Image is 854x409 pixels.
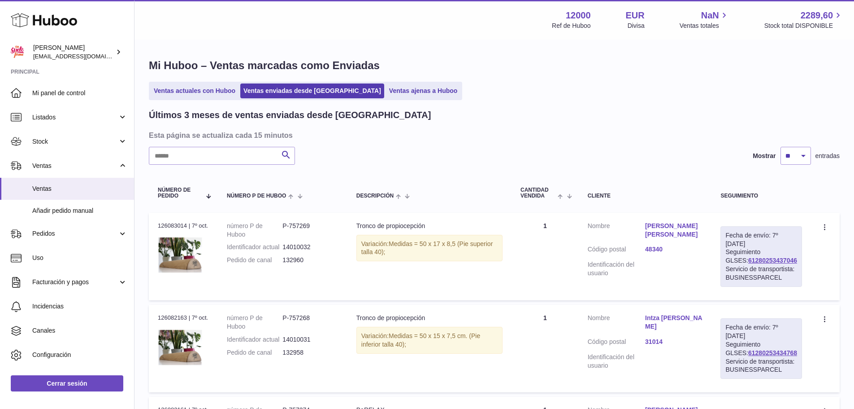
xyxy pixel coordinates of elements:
[626,9,645,22] strong: EUR
[227,243,282,251] dt: Identificador actual
[680,9,729,30] a: NaN Ventas totales
[356,235,503,262] div: Variación:
[33,53,132,60] span: [EMAIL_ADDRESS][DOMAIN_NAME]
[645,222,702,239] a: [PERSON_NAME] [PERSON_NAME]
[588,193,703,199] div: Cliente
[588,353,645,370] dt: Identificación del usuario
[356,327,503,354] div: Variación:
[32,254,127,262] span: Uso
[801,9,833,22] span: 2289,60
[227,314,282,331] dt: número P de Huboo
[645,314,702,331] a: Intza [PERSON_NAME]
[720,193,802,199] div: Seguimiento
[753,152,776,160] label: Mostrar
[520,187,555,199] span: Cantidad vendida
[149,130,837,140] h3: Esta página se actualiza cada 15 minutos
[32,229,118,238] span: Pedidos
[720,226,802,287] div: Seguimiento GLSES:
[282,243,338,251] dd: 14010032
[227,222,282,239] dt: número P de Huboo
[512,213,579,300] td: 1
[588,314,645,333] dt: Nombre
[588,338,645,348] dt: Código postal
[645,245,702,254] a: 48340
[386,84,461,98] a: Ventas ajenas a Huboo
[11,45,24,59] img: internalAdmin-12000@internal.huboo.com
[32,326,127,335] span: Canales
[282,256,338,264] dd: 132960
[32,89,127,97] span: Mi panel de control
[282,348,338,357] dd: 132958
[764,9,843,30] a: 2289,60 Stock total DISPONIBLE
[725,231,797,248] div: Fecha de envío: 7º [DATE]
[764,22,843,30] span: Stock total DISPONIBLE
[32,302,127,311] span: Incidencias
[282,314,338,331] dd: P-757268
[748,349,797,356] a: 61280253434768
[725,323,797,340] div: Fecha de envío: 7º [DATE]
[588,222,645,241] dt: Nombre
[32,278,118,286] span: Facturación y pagos
[32,137,118,146] span: Stock
[356,193,394,199] span: Descripción
[158,222,209,230] div: 126083014 | 7º oct.
[32,113,118,122] span: Listados
[680,22,729,30] span: Ventas totales
[240,84,384,98] a: Ventas enviadas desde [GEOGRAPHIC_DATA]
[815,152,840,160] span: entradas
[701,9,719,22] span: NaN
[512,305,579,392] td: 1
[11,375,123,391] a: Cerrar sesión
[282,222,338,239] dd: P-757269
[645,338,702,346] a: 31014
[158,187,201,199] span: Número de pedido
[32,162,118,170] span: Ventas
[588,245,645,256] dt: Código postal
[32,351,127,359] span: Configuración
[158,233,203,277] img: tronco-propiocepcion-metodo-5p.jpg
[361,332,480,348] span: Medidas = 50 x 15 x 7,5 cm. (Pie inferior talla 40);
[33,44,114,61] div: [PERSON_NAME]
[361,240,493,256] span: Medidas = 50 x 17 x 8,5 (Pie superior talla 40);
[32,185,127,193] span: Ventas
[227,348,282,357] dt: Pedido de canal
[282,335,338,344] dd: 14010031
[149,58,840,73] h1: Mi Huboo – Ventas marcadas como Enviadas
[725,357,797,374] div: Servicio de transportista: BUSINESSPARCEL
[720,318,802,379] div: Seguimiento GLSES:
[227,256,282,264] dt: Pedido de canal
[227,193,286,199] span: número P de Huboo
[158,325,203,370] img: tronco-propiocepcion-metodo-5p.jpg
[552,22,590,30] div: Ref de Huboo
[227,335,282,344] dt: Identificador actual
[149,109,431,121] h2: Últimos 3 meses de ventas enviadas desde [GEOGRAPHIC_DATA]
[356,222,503,230] div: Tronco de propiocepción
[628,22,645,30] div: Divisa
[725,265,797,282] div: Servicio de transportista: BUSINESSPARCEL
[748,257,797,264] a: 61280253437046
[151,84,238,98] a: Ventas actuales con Huboo
[32,207,127,215] span: Añadir pedido manual
[356,314,503,322] div: Tronco de propiocepción
[158,314,209,322] div: 126082163 | 7º oct.
[566,9,591,22] strong: 12000
[588,260,645,277] dt: Identificación del usuario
